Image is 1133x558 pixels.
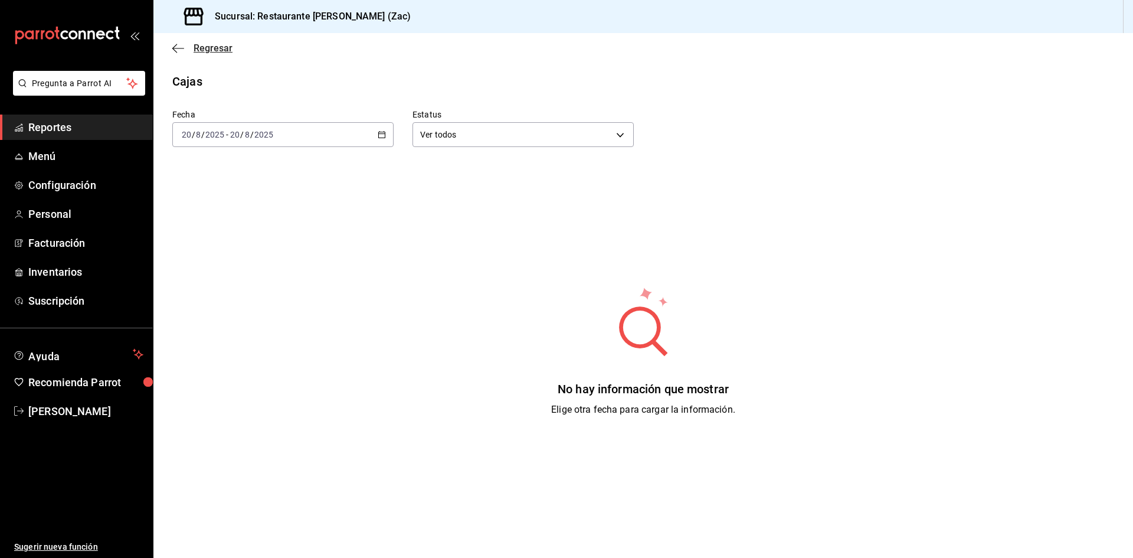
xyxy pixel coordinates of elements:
div: Ver todos [412,122,634,147]
span: Inventarios [28,264,143,280]
span: Sugerir nueva función [14,541,143,553]
span: Facturación [28,235,143,251]
button: Regresar [172,43,233,54]
span: / [192,130,195,139]
div: Cajas [172,73,202,90]
input: -- [244,130,250,139]
span: Recomienda Parrot [28,374,143,390]
span: Reportes [28,119,143,135]
input: -- [195,130,201,139]
span: Suscripción [28,293,143,309]
input: ---- [205,130,225,139]
span: Regresar [194,43,233,54]
h3: Sucursal: Restaurante [PERSON_NAME] (Zac) [205,9,411,24]
label: Estatus [412,110,634,119]
span: Personal [28,206,143,222]
button: open_drawer_menu [130,31,139,40]
button: Pregunta a Parrot AI [13,71,145,96]
span: Ayuda [28,347,128,361]
span: Configuración [28,177,143,193]
span: / [201,130,205,139]
span: - [226,130,228,139]
span: Elige otra fecha para cargar la información. [551,404,735,415]
label: Fecha [172,110,394,119]
span: [PERSON_NAME] [28,403,143,419]
span: Pregunta a Parrot AI [32,77,127,90]
a: Pregunta a Parrot AI [8,86,145,98]
span: / [250,130,254,139]
input: -- [181,130,192,139]
span: / [240,130,244,139]
span: Menú [28,148,143,164]
div: No hay información que mostrar [551,380,735,398]
input: -- [230,130,240,139]
input: ---- [254,130,274,139]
